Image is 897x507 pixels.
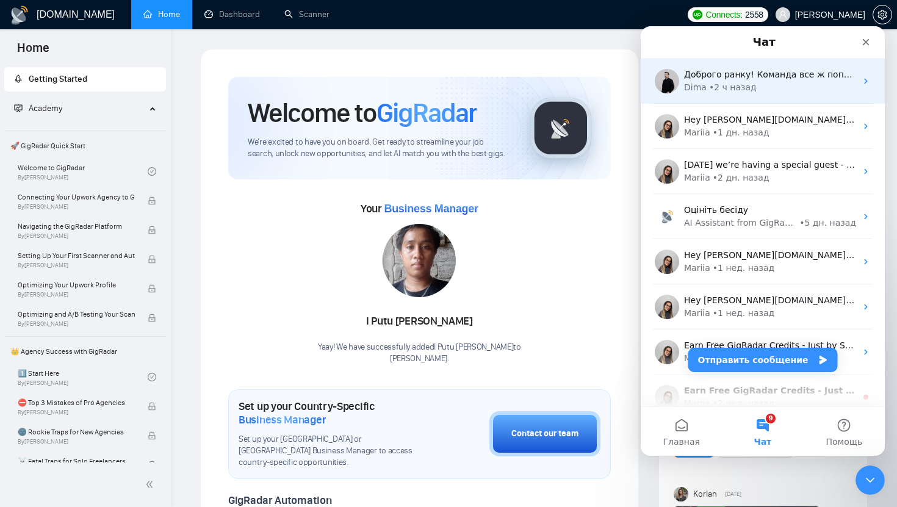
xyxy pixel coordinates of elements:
span: lock [148,255,156,264]
span: GigRadar [376,96,477,129]
span: By [PERSON_NAME] [18,232,135,240]
span: fund-projection-screen [14,104,23,112]
img: gigradar-logo.png [530,98,591,159]
span: double-left [145,478,157,491]
li: Getting Started [4,67,166,92]
img: 1708932541432-WhatsApp%20Image%202024-02-26%20at%2015.20.52-2.jpeg [383,224,456,297]
span: Academy [14,103,62,113]
span: Optimizing Your Upwork Profile [18,279,135,291]
span: ⛔ Top 3 Mistakes of Pro Agencies [18,397,135,409]
span: check-circle [148,167,156,176]
span: Getting Started [29,74,87,84]
span: 2558 [745,8,763,21]
span: Business Manager [384,203,478,215]
span: lock [148,402,156,411]
span: lock [148,461,156,469]
img: Korlan [674,487,688,502]
p: [PERSON_NAME] . [318,353,521,365]
span: lock [148,431,156,440]
span: 👑 Agency Success with GigRadar [5,339,165,364]
span: rocket [14,74,23,83]
div: Contact our team [511,427,578,440]
a: searchScanner [284,9,330,20]
img: logo [10,5,29,25]
span: Home [7,39,59,65]
span: lock [148,196,156,205]
span: ☠️ Fatal Traps for Solo Freelancers [18,455,135,467]
img: upwork-logo.png [693,10,702,20]
span: user [779,10,787,19]
span: By [PERSON_NAME] [18,262,135,269]
span: check-circle [148,373,156,381]
div: I Putu [PERSON_NAME] [318,311,521,332]
a: 1️⃣ Start HereBy[PERSON_NAME] [18,364,148,390]
span: Optimizing and A/B Testing Your Scanner for Better Results [18,308,135,320]
a: homeHome [143,9,180,20]
span: Korlan [693,487,717,501]
span: By [PERSON_NAME] [18,203,135,210]
span: By [PERSON_NAME] [18,409,135,416]
span: lock [148,284,156,293]
span: Your [361,202,478,215]
span: Academy [29,103,62,113]
iframe: To enrich screen reader interactions, please activate Accessibility in Grammarly extension settings [641,26,885,456]
span: Navigating the GigRadar Platform [18,220,135,232]
span: GigRadar Automation [228,494,331,507]
span: lock [148,226,156,234]
span: Connecting Your Upwork Agency to GigRadar [18,191,135,203]
span: By [PERSON_NAME] [18,438,135,445]
span: By [PERSON_NAME] [18,291,135,298]
button: setting [873,5,892,24]
span: By [PERSON_NAME] [18,320,135,328]
h1: Set up your Country-Specific [239,400,428,426]
span: Business Manager [239,413,326,426]
span: lock [148,314,156,322]
span: Set up your [GEOGRAPHIC_DATA] or [GEOGRAPHIC_DATA] Business Manager to access country-specific op... [239,434,428,469]
h1: Welcome to [248,96,477,129]
span: 🌚 Rookie Traps for New Agencies [18,426,135,438]
button: Contact our team [489,411,600,456]
span: [DATE] [725,489,741,500]
span: 🚀 GigRadar Quick Start [5,134,165,158]
iframe: To enrich screen reader interactions, please activate Accessibility in Grammarly extension settings [856,466,885,495]
a: Welcome to GigRadarBy[PERSON_NAME] [18,158,148,185]
span: Setting Up Your First Scanner and Auto-Bidder [18,250,135,262]
span: We're excited to have you on board. Get ready to streamline your job search, unlock new opportuni... [248,137,511,160]
div: Yaay! We have successfully added I Putu [PERSON_NAME] to [318,342,521,365]
a: setting [873,10,892,20]
a: dashboardDashboard [204,9,260,20]
span: Connects: [706,8,743,21]
span: setting [873,10,892,20]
